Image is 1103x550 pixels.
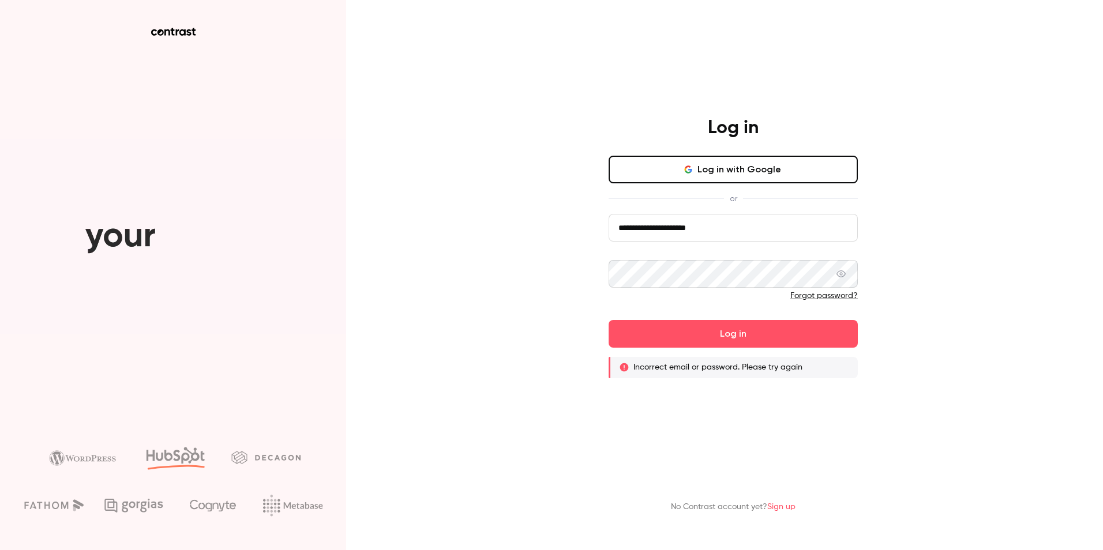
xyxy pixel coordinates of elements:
[724,193,743,205] span: or
[609,320,858,348] button: Log in
[633,361,802,373] p: Incorrect email or password. Please try again
[671,501,796,513] p: No Contrast account yet?
[231,451,301,464] img: decagon
[708,116,759,140] h4: Log in
[790,292,858,300] a: Forgot password?
[767,503,796,511] a: Sign up
[609,156,858,183] button: Log in with Google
